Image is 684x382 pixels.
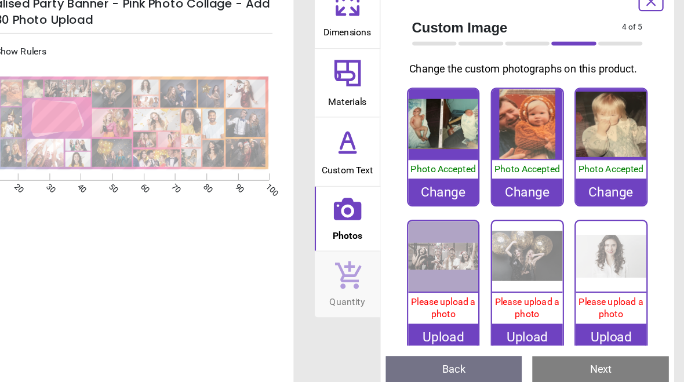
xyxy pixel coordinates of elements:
[10,118,32,128] span: 20
[371,105,405,123] span: Materials
[314,187,322,194] span: 100
[286,187,294,194] span: 90
[121,187,128,194] span: 30
[42,19,322,57] h5: Personalised Party Banner - Pink Photo Collage - Add Text & 30 Photo Upload
[629,46,647,56] span: 4 of 5
[10,173,32,183] span: 0
[588,184,650,208] div: Change
[359,70,417,130] button: Materials
[359,191,417,248] button: Photos
[10,145,32,155] span: 10
[588,312,650,335] div: Upload
[591,288,647,308] span: Please upload a photo
[365,166,410,183] span: Custom Text
[374,223,401,241] span: Photos
[550,340,670,363] button: Next
[372,281,403,299] span: Quantity
[443,288,500,308] span: Please upload a photo
[65,187,72,194] span: 10
[515,312,577,335] div: Upload
[443,171,501,180] span: Photo Accepted
[52,66,340,80] div: Show Rulers
[591,171,648,180] span: Photo Accepted
[21,180,31,191] span: cm
[38,187,45,194] span: 0
[515,184,577,208] div: Change
[442,82,657,94] p: Change the custom photographs on this product.
[445,43,630,60] span: Custom Image
[359,9,417,70] button: Dimensions
[203,187,211,194] span: 60
[359,248,417,306] button: Quantity
[367,45,409,62] span: Dimensions
[259,187,266,194] span: 80
[441,184,503,208] div: Change
[359,130,417,191] button: Custom Text
[10,90,32,100] span: 30
[176,187,183,194] span: 50
[93,187,100,194] span: 20
[148,187,155,194] span: 40
[421,340,541,363] button: Back
[441,312,503,335] div: Upload
[517,288,574,308] span: Please upload a photo
[231,187,238,194] span: 70
[517,171,574,180] span: Photo Accepted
